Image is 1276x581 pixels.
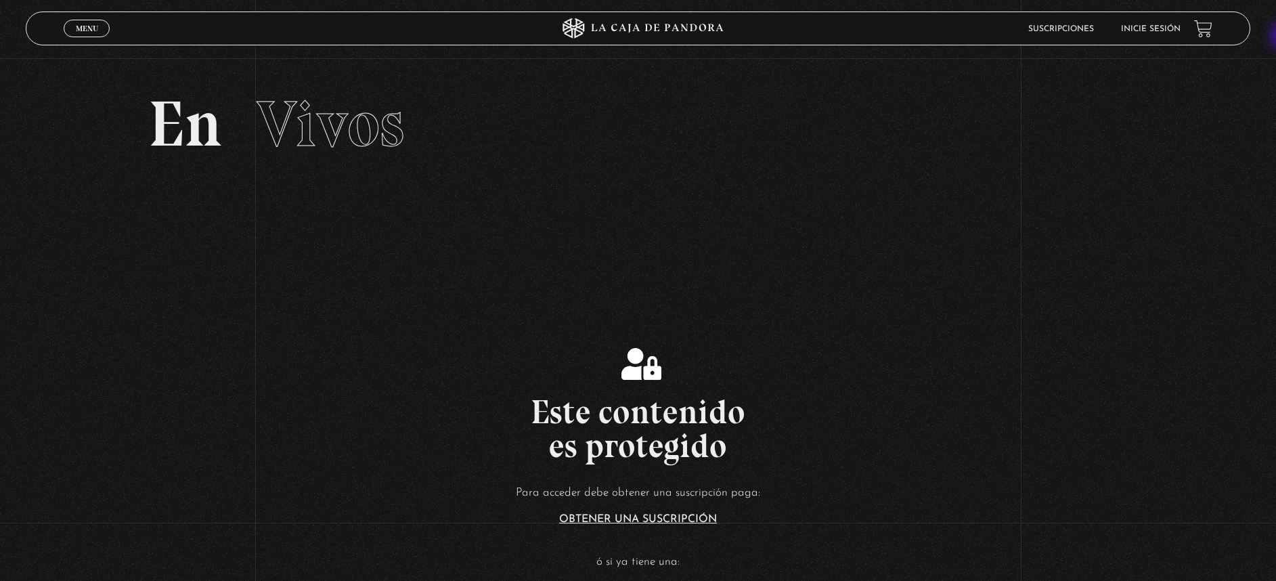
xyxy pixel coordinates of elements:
[1121,25,1181,33] a: Inicie sesión
[559,514,717,525] a: Obtener una suscripción
[1194,20,1212,38] a: View your shopping cart
[71,36,103,45] span: Cerrar
[76,24,98,33] span: Menu
[148,92,1128,156] h2: En
[1028,25,1094,33] a: Suscripciones
[257,85,404,163] span: Vivos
